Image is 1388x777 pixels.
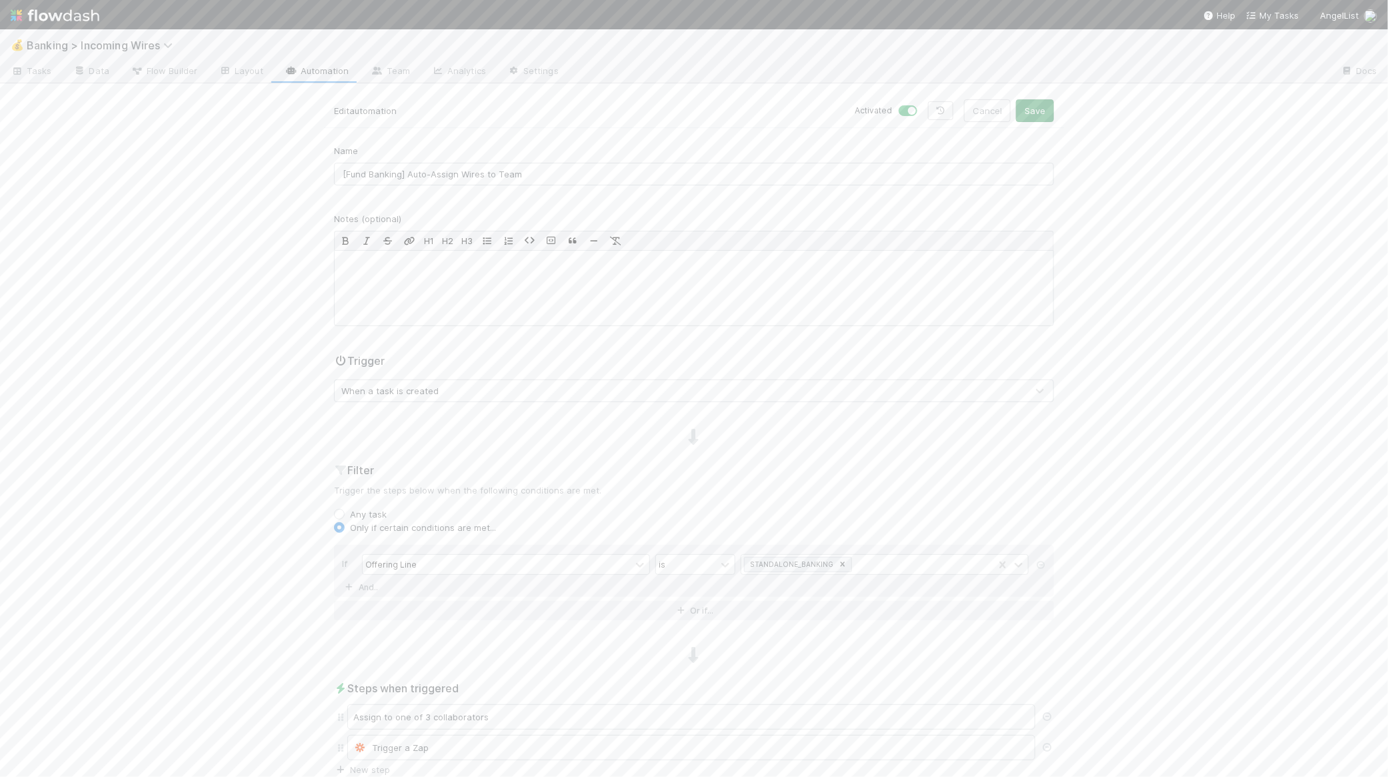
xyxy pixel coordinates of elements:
[457,231,477,250] button: H3
[274,61,360,83] a: Automation
[605,231,626,250] button: Remove Format
[519,231,541,250] button: Code
[131,64,197,77] span: Flow Builder
[350,508,387,521] label: Any task
[1364,9,1377,23] img: avatar_ec9c1780-91d7-48bb-898e-5f40cebd5ff8.png
[497,61,569,83] a: Settings
[964,99,1011,122] button: Cancel
[334,353,385,369] h2: Trigger
[334,601,1054,620] button: Or if...
[438,231,457,250] button: H2
[477,231,498,250] button: Bullet List
[365,558,417,570] div: Offering Line
[334,484,1054,497] p: Trigger the steps below when the following conditions are met.
[334,212,401,225] label: Notes (optional)
[399,231,420,250] button: Edit Link
[27,39,179,52] span: Banking > Incoming Wires
[1330,61,1388,83] a: Docs
[855,105,892,117] small: Activated
[421,61,497,83] a: Analytics
[353,743,367,752] img: zapier-logo-6a0a5e15dd7e324a8df7.svg
[334,680,1054,696] h2: Steps when triggered
[342,578,384,597] a: And..
[341,384,439,398] div: When a task is created
[1203,9,1235,22] div: Help
[334,101,684,121] p: Edit automation
[11,39,24,51] span: 💰
[360,61,421,83] a: Team
[63,61,120,83] a: Data
[334,144,358,157] label: Name
[11,4,99,27] img: logo-inverted-e16ddd16eac7371096b0.svg
[377,231,399,250] button: Strikethrough
[583,231,605,250] button: Horizontal Rule
[335,231,356,250] button: Bold
[208,61,274,83] a: Layout
[11,64,52,77] span: Tasks
[1246,9,1299,22] a: My Tasks
[120,61,208,83] a: Flow Builder
[350,521,496,534] label: Only if certain conditions are met...
[1246,10,1299,21] span: My Tasks
[562,231,583,250] button: Blockquote
[746,558,835,572] div: STANDALONE_BANKING
[659,558,665,570] div: is
[353,741,1029,754] div: Trigger a Zap
[541,231,562,250] button: Code Block
[1016,99,1054,122] button: Save
[334,764,390,775] a: New step
[498,231,519,250] button: Ordered List
[356,231,377,250] button: Italic
[342,554,362,578] div: If
[347,704,1035,730] div: Assign to one of 3 collaborators
[334,462,1054,478] h2: Filter
[1320,10,1359,21] span: AngelList
[420,231,438,250] button: H1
